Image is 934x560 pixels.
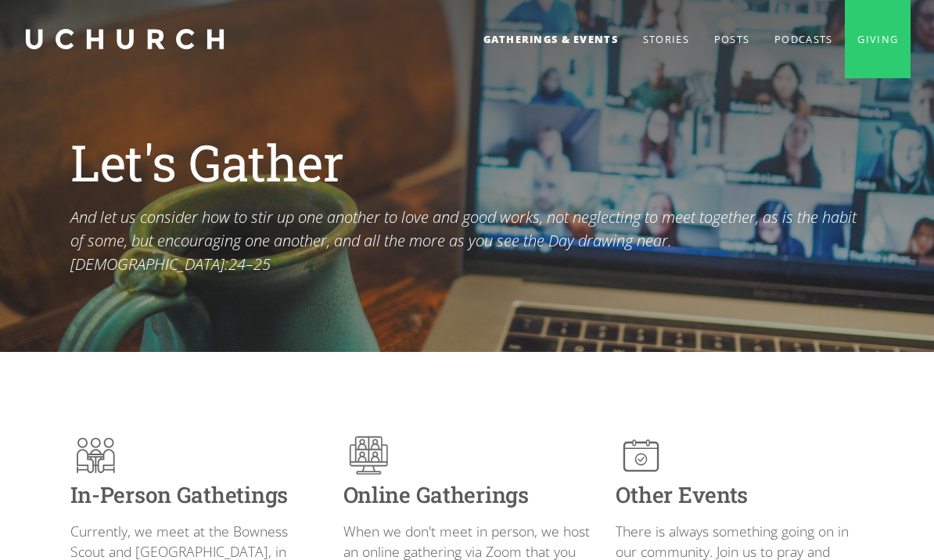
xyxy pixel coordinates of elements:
h1: Let's Gather [70,131,864,193]
em: And let us consider how to stir up one another to love and good works, not neglecting to meet tog... [70,206,857,275]
h3: Other Events [616,481,864,508]
h3: Online Gatherings [343,481,591,508]
h3: In-Person Gathetings [70,481,318,508]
